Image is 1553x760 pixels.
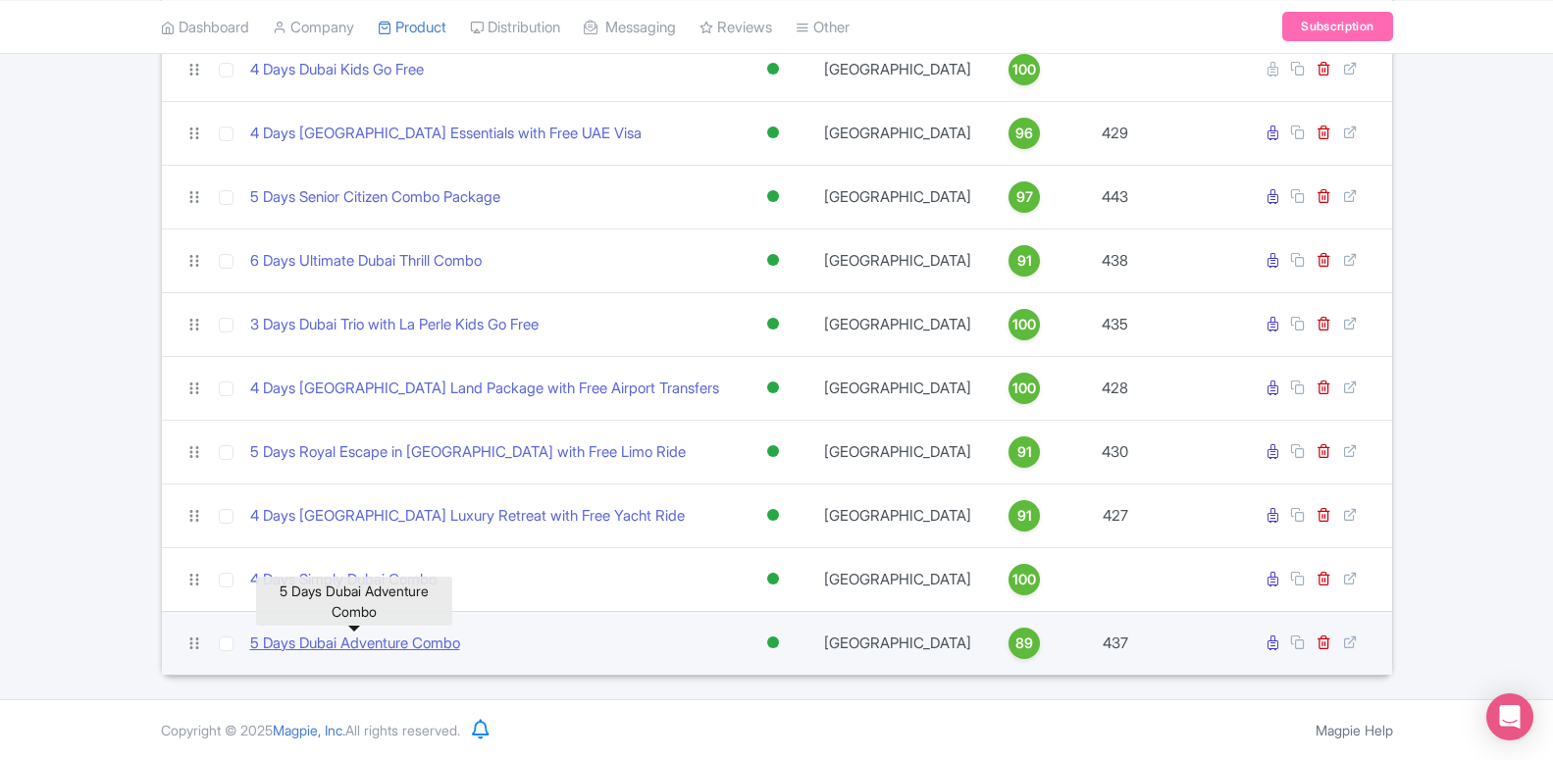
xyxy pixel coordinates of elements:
td: 435 [1066,292,1165,356]
td: [GEOGRAPHIC_DATA] [812,228,983,292]
a: 100 [991,373,1058,404]
div: Open Intercom Messenger [1486,693,1533,740]
div: Active [763,374,783,402]
div: Active [763,182,783,211]
td: 438 [1066,228,1165,292]
td: 443 [1066,165,1165,228]
a: 6 Days Ultimate Dubai Thrill Combo [250,250,482,273]
span: 89 [1015,633,1033,654]
span: 97 [1016,186,1033,208]
td: [GEOGRAPHIC_DATA] [812,420,983,483]
a: 97 [991,181,1058,213]
td: [GEOGRAPHIC_DATA] [812,547,983,611]
td: 437 [1066,611,1165,675]
span: 100 [1012,59,1036,80]
div: Active [763,437,783,466]
a: 5 Days Dubai Adventure Combo [250,633,460,655]
div: Active [763,565,783,593]
a: 96 [991,118,1058,149]
a: 4 Days [GEOGRAPHIC_DATA] Essentials with Free UAE Visa [250,123,642,145]
td: [GEOGRAPHIC_DATA] [812,292,983,356]
a: 4 Days Dubai Kids Go Free [250,59,424,81]
td: [GEOGRAPHIC_DATA] [812,611,983,675]
td: [GEOGRAPHIC_DATA] [812,165,983,228]
span: 96 [1015,123,1033,144]
span: 91 [1017,250,1032,272]
td: 427 [1066,483,1165,547]
a: 100 [991,309,1058,340]
td: [GEOGRAPHIC_DATA] [812,483,983,547]
td: [GEOGRAPHIC_DATA] [812,37,983,101]
a: 5 Days Royal Escape in [GEOGRAPHIC_DATA] with Free Limo Ride [250,441,686,464]
a: 100 [991,54,1058,85]
td: 428 [1066,356,1165,420]
span: 91 [1017,505,1032,527]
span: Magpie, Inc. [273,722,345,738]
div: Active [763,310,783,338]
span: 100 [1012,378,1036,399]
a: 91 [991,245,1058,277]
span: 100 [1012,314,1036,335]
div: Active [763,55,783,83]
div: 5 Days Dubai Adventure Combo [256,577,452,626]
a: 4 Days Simply Dubai Combo [250,569,437,591]
a: 4 Days [GEOGRAPHIC_DATA] Luxury Retreat with Free Yacht Ride [250,505,685,528]
a: 91 [991,500,1058,532]
td: 430 [1066,420,1165,483]
a: 5 Days Senior Citizen Combo Package [250,186,500,209]
div: Active [763,629,783,657]
span: 91 [1017,441,1032,463]
a: Subscription [1282,12,1392,41]
a: Magpie Help [1316,722,1393,738]
div: Active [763,246,783,275]
td: 429 [1066,101,1165,165]
div: Copyright © 2025 All rights reserved. [149,720,472,740]
td: [GEOGRAPHIC_DATA] [812,356,983,420]
a: 4 Days [GEOGRAPHIC_DATA] Land Package with Free Airport Transfers [250,378,719,400]
a: 89 [991,628,1058,659]
a: 91 [991,436,1058,468]
a: 3 Days Dubai Trio with La Perle Kids Go Free [250,314,539,336]
span: 100 [1012,569,1036,590]
div: Active [763,119,783,147]
a: 100 [991,564,1058,595]
div: Active [763,501,783,530]
td: [GEOGRAPHIC_DATA] [812,101,983,165]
